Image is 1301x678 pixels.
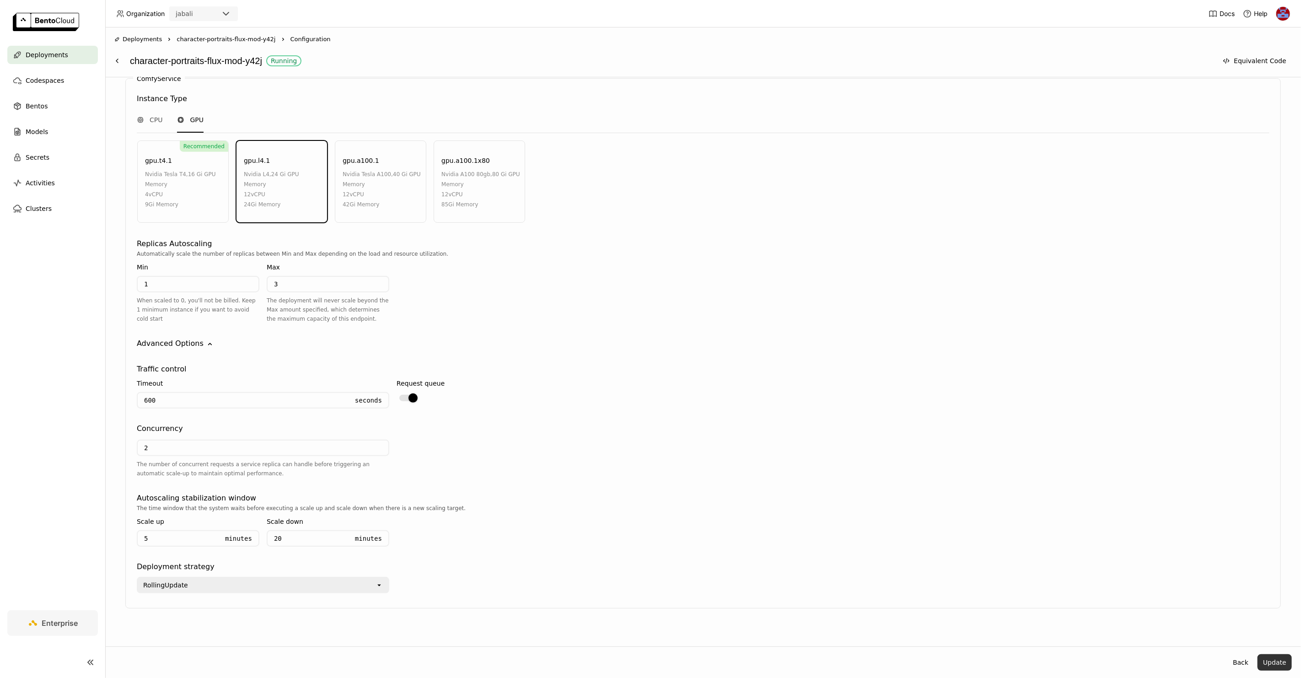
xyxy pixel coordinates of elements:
[130,52,1213,70] div: character-portraits-flux-mod-y42j
[7,123,98,141] a: Models
[290,35,331,44] span: Configuration
[1258,654,1292,671] button: Update
[145,169,224,189] div: , 16 Gi GPU Memory
[376,581,383,589] svg: open
[1227,654,1254,671] button: Back
[137,75,181,82] label: ComfyService
[343,169,421,189] div: , 40 Gi GPU Memory
[1276,7,1290,21] img: Jhonatan Oliveira
[1220,10,1235,18] span: Docs
[244,156,270,166] div: gpu.l4.1
[7,199,98,218] a: Clusters
[1254,10,1268,18] span: Help
[244,171,269,178] span: nvidia l4
[26,101,48,112] span: Bentos
[26,203,52,214] span: Clusters
[1243,9,1268,18] div: Help
[180,141,228,152] div: Recommended
[441,171,490,178] span: nvidia a100 80gb
[177,35,275,44] span: character-portraits-flux-mod-y42j
[166,36,173,43] svg: Right
[349,531,382,546] div: Minutes
[137,249,1269,258] div: Automatically scale the number of replicas between Min and Max depending on the load and resource...
[145,199,224,210] div: 9Gi Memory
[137,504,1269,513] div: The time window that the system waits before executing a scale up and scale down when there is a ...
[441,169,520,189] div: , 80 Gi GPU Memory
[7,148,98,167] a: Secrets
[244,169,323,189] div: , 24 Gi GPU Memory
[7,97,98,115] a: Bentos
[244,189,323,199] div: 12 vCPU
[441,189,520,199] div: 12 vCPU
[114,35,162,44] div: Deployments
[343,199,421,210] div: 42Gi Memory
[145,156,172,166] div: gpu.t4.1
[267,517,303,527] div: Scale down
[26,126,48,137] span: Models
[7,46,98,64] a: Deployments
[194,10,195,19] input: Selected jabali.
[137,364,187,375] div: Traffic control
[271,57,297,65] div: Running
[176,9,193,18] div: jabali
[137,93,187,104] div: Instance Type
[26,152,49,163] span: Secrets
[244,199,323,210] div: 24Gi Memory
[190,115,204,124] span: GPU
[7,610,98,636] a: Enterprise
[137,262,148,272] div: Min
[343,171,391,178] span: nvidia tesla a100
[280,36,287,43] svg: Right
[150,115,162,124] span: CPU
[137,140,229,223] div: Recommendedgpu.t4.1nvidia tesla t4,16 Gi GPU Memory4vCPU9Gi Memory
[1209,9,1235,18] a: Docs
[137,493,256,504] div: Autoscaling stabilization window
[137,238,212,249] div: Replicas Autoscaling
[114,35,1292,44] nav: Breadcrumbs navigation
[343,189,421,199] div: 12 vCPU
[26,75,64,86] span: Codespaces
[145,171,186,178] span: nvidia tesla t4
[42,619,78,628] span: Enterprise
[26,49,68,60] span: Deployments
[137,296,259,323] div: When scaled to 0, you'll not be billed. Keep 1 minimum instance if you want to avoid cold start
[441,156,490,166] div: gpu.a100.1x80
[138,441,388,455] input: Not set
[137,338,204,349] div: Advanced Options
[13,13,79,31] img: logo
[137,338,1269,349] div: Advanced Options
[137,561,215,572] div: Deployment strategy
[349,393,382,408] div: Seconds
[123,35,162,44] span: Deployments
[397,378,445,388] div: Request queue
[26,178,55,188] span: Activities
[343,156,379,166] div: gpu.a100.1
[236,140,328,223] div: gpu.l4.1nvidia l4,24 Gi GPU Memory12vCPU24Gi Memory
[267,262,280,272] div: Max
[441,199,520,210] div: 85Gi Memory
[7,174,98,192] a: Activities
[219,531,252,546] div: Minutes
[143,581,188,590] div: RollingUpdate
[267,296,389,323] div: The deployment will never scale beyond the Max amount specified, which determines the maximum cap...
[137,517,164,527] div: Scale up
[137,460,389,478] div: The number of concurrent requests a service replica can handle before triggering an automatic sca...
[205,339,215,349] svg: Down
[7,71,98,90] a: Codespaces
[137,423,183,434] div: Concurrency
[126,10,165,18] span: Organization
[137,378,163,388] div: Timeout
[145,189,224,199] div: 4 vCPU
[1217,53,1292,69] button: Equivalent Code
[335,140,426,223] div: gpu.a100.1nvidia tesla a100,40 Gi GPU Memory12vCPU42Gi Memory
[434,140,525,223] div: gpu.a100.1x80nvidia a100 80gb,80 Gi GPU Memory12vCPU85Gi Memory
